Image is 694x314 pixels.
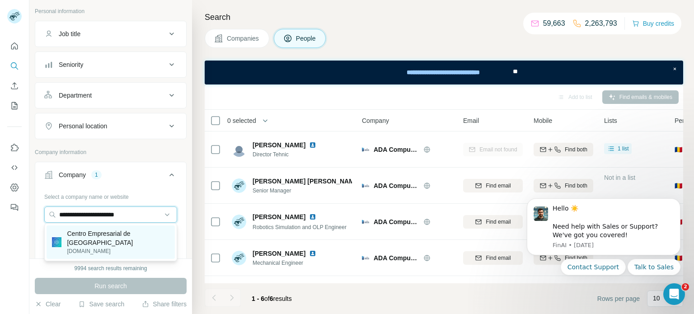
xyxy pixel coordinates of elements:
div: 9994 search results remaining [75,264,147,272]
span: 🇷🇴 [675,181,682,190]
p: [DOMAIN_NAME] [67,247,169,255]
div: 1 [91,171,102,179]
span: ADA Computers [374,217,419,226]
img: Avatar [232,142,246,157]
span: Find both [565,182,587,190]
span: 1 - 6 [252,295,264,302]
img: LinkedIn logo [309,141,316,149]
div: Seniority [59,60,83,69]
h4: Search [205,11,683,23]
span: ADA Computers [374,181,419,190]
img: Avatar [232,251,246,265]
span: ADA Computers [374,253,419,262]
iframe: Banner [205,61,683,84]
span: Mobile [534,116,552,125]
span: Find email [486,254,511,262]
div: Job title [59,29,80,38]
button: Personal location [35,115,186,137]
span: Find email [486,182,511,190]
div: Select a company name or website [44,189,177,201]
p: 2,263,793 [585,18,617,29]
button: Use Surfe on LinkedIn [7,140,22,156]
span: 6 [270,295,273,302]
iframe: Intercom live chat [663,283,685,305]
button: Dashboard [7,179,22,196]
span: Companies [227,34,260,43]
button: Save search [78,300,124,309]
button: Share filters [142,300,187,309]
span: Mechanical Engineer [253,259,320,267]
span: [PERSON_NAME] [PERSON_NAME] [253,177,361,186]
span: [PERSON_NAME] [253,141,305,150]
button: Clear [35,300,61,309]
span: [PERSON_NAME] [253,249,305,258]
span: ADA Computers [374,145,419,154]
img: Avatar [232,215,246,229]
button: Company1 [35,164,186,189]
span: Find email [486,218,511,226]
button: Seniority [35,54,186,75]
span: 1 list [618,145,629,153]
span: People [296,34,317,43]
p: Centro Empresarial de [GEOGRAPHIC_DATA] [67,229,169,247]
button: Department [35,84,186,106]
p: Company information [35,148,187,156]
iframe: Intercom notifications message [513,187,694,309]
span: 🇷🇴 [675,145,682,154]
button: Find email [463,251,523,265]
button: Use Surfe API [7,159,22,176]
div: Personal location [59,122,107,131]
img: LinkedIn logo [309,250,316,257]
span: Email [463,116,479,125]
button: Find both [534,179,593,192]
button: Buy credits [632,17,674,30]
button: Enrich CSV [7,78,22,94]
span: Company [362,116,389,125]
button: Find email [463,179,523,192]
img: Logo of ADA Computers [362,254,369,262]
button: Job title [35,23,186,45]
button: Feedback [7,199,22,216]
span: of [264,295,270,302]
p: Personal information [35,7,187,15]
span: results [252,295,292,302]
button: Quick start [7,38,22,54]
p: 59,663 [543,18,565,29]
span: Director Tehnic [253,150,320,159]
span: Not in a list [604,174,635,181]
button: My lists [7,98,22,114]
img: LinkedIn logo [309,213,316,220]
div: Company [59,170,86,179]
span: 2 [682,283,689,291]
span: Lists [604,116,617,125]
button: Find both [534,143,593,156]
span: Senior Manager [253,187,352,195]
img: Logo of ADA Computers [362,218,369,225]
img: Logo of ADA Computers [362,182,369,189]
button: Find email [463,215,523,229]
span: Robotics Simulation and OLP Engineer [253,224,347,230]
div: Department [59,91,92,100]
span: 0 selected [227,116,256,125]
span: [PERSON_NAME] [253,212,305,221]
span: Find both [565,145,587,154]
img: Centro Empresarial de São Paulo [52,237,62,247]
img: Avatar [232,178,246,193]
button: Search [7,58,22,74]
img: Logo of ADA Computers [362,146,369,153]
